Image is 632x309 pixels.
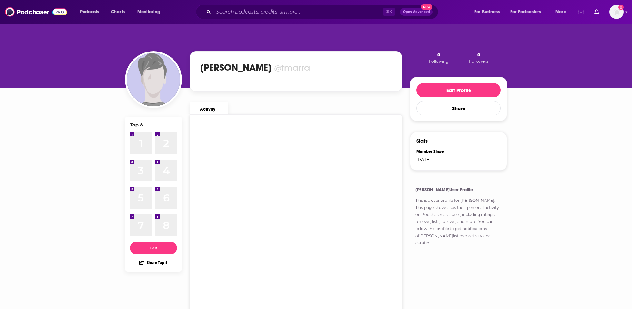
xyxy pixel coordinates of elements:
div: Member Since [416,149,454,154]
img: Podchaser - Follow, Share and Rate Podcasts [5,6,67,18]
button: Share [416,101,501,115]
div: [DATE] [416,157,454,162]
span: Following [429,59,448,64]
button: Share Top 8 [139,256,168,269]
button: open menu [470,7,508,17]
svg: Add a profile image [618,5,624,10]
a: Charts [107,7,129,17]
button: Edit [130,242,177,254]
span: For Business [474,7,500,16]
span: Logged in as tmarra [609,5,624,19]
input: Search podcasts, credits, & more... [213,7,383,17]
button: Show profile menu [609,5,624,19]
h4: [PERSON_NAME] User Profile [415,187,502,192]
span: Followers [469,59,488,64]
h1: [PERSON_NAME] [200,62,272,73]
img: User Profile [609,5,624,19]
span: Open Advanced [403,10,430,14]
a: [PERSON_NAME] [460,198,494,203]
div: Search podcasts, credits, & more... [202,5,444,19]
span: 0 [477,51,480,58]
span: 0 [437,51,440,58]
button: Open AdvancedNew [400,8,433,16]
span: Podcasts [80,7,99,16]
span: ⌘ K [383,8,395,16]
div: @tmarra [274,62,310,73]
button: 0Following [427,51,450,64]
button: open menu [506,7,551,17]
span: More [555,7,566,16]
a: Show notifications dropdown [592,6,602,17]
a: Activity [190,102,228,114]
span: Charts [111,7,125,16]
button: open menu [133,7,169,17]
div: Top 8 [130,122,143,128]
span: New [421,4,433,10]
h3: Stats [416,138,428,144]
button: 0Followers [467,51,490,64]
a: Show notifications dropdown [576,6,587,17]
button: Edit Profile [416,83,501,97]
span: For Podcasters [510,7,541,16]
p: This is a user profile for . This page showcases their personal activity on Podchaser as a user, ... [415,197,502,247]
button: open menu [75,7,107,17]
img: Tristan Marra [127,53,180,106]
button: open menu [551,7,574,17]
span: Monitoring [137,7,160,16]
